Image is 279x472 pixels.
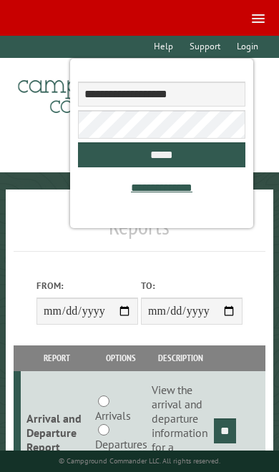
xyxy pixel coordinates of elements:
[182,36,227,58] a: Support
[21,345,92,370] th: Report
[14,212,265,252] h1: Reports
[92,345,149,370] th: Options
[230,36,265,58] a: Login
[59,456,220,466] small: © Campground Commander LLC. All rights reserved.
[95,407,131,424] label: Arrivals
[147,36,180,58] a: Help
[150,345,212,370] th: Description
[95,436,147,453] label: Departures
[14,64,192,119] img: Campground Commander
[141,279,243,292] label: To:
[36,279,138,292] label: From:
